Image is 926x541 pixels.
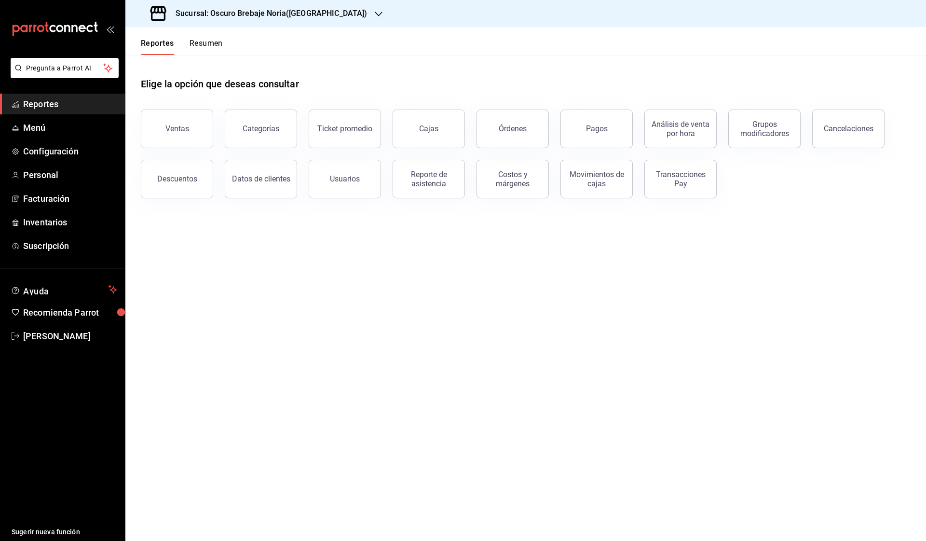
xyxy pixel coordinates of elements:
[11,58,119,78] button: Pregunta a Parrot AI
[23,330,117,343] span: [PERSON_NAME]
[560,110,633,148] button: Pagos
[23,284,105,295] span: Ayuda
[644,110,717,148] button: Análisis de venta por hora
[141,39,174,55] button: Reportes
[812,110,885,148] button: Cancelaciones
[23,216,117,229] span: Inventarios
[824,124,873,133] div: Cancelaciones
[106,25,114,33] button: open_drawer_menu
[567,170,626,188] div: Movimientos de cajas
[141,39,223,55] div: navigation tabs
[23,121,117,134] span: Menú
[644,160,717,198] button: Transacciones Pay
[477,160,549,198] button: Costos y márgenes
[12,527,117,537] span: Sugerir nueva función
[23,306,117,319] span: Recomienda Parrot
[225,160,297,198] button: Datos de clientes
[23,239,117,252] span: Suscripción
[651,120,710,138] div: Análisis de venta por hora
[141,160,213,198] button: Descuentos
[23,145,117,158] span: Configuración
[483,170,543,188] div: Costos y márgenes
[23,97,117,111] span: Reportes
[330,174,360,183] div: Usuarios
[168,8,367,19] h3: Sucursal: Oscuro Brebaje Noria([GEOGRAPHIC_DATA])
[499,124,527,133] div: Órdenes
[26,63,104,73] span: Pregunta a Parrot AI
[23,192,117,205] span: Facturación
[586,124,608,133] div: Pagos
[728,110,801,148] button: Grupos modificadores
[165,124,189,133] div: Ventas
[190,39,223,55] button: Resumen
[141,77,299,91] h1: Elige la opción que deseas consultar
[232,174,290,183] div: Datos de clientes
[477,110,549,148] button: Órdenes
[225,110,297,148] button: Categorías
[735,120,794,138] div: Grupos modificadores
[309,160,381,198] button: Usuarios
[23,168,117,181] span: Personal
[141,110,213,148] button: Ventas
[243,124,279,133] div: Categorías
[157,174,197,183] div: Descuentos
[560,160,633,198] button: Movimientos de cajas
[393,160,465,198] button: Reporte de asistencia
[419,124,438,133] div: Cajas
[309,110,381,148] button: Ticket promedio
[651,170,710,188] div: Transacciones Pay
[393,110,465,148] button: Cajas
[399,170,459,188] div: Reporte de asistencia
[7,70,119,80] a: Pregunta a Parrot AI
[317,124,372,133] div: Ticket promedio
